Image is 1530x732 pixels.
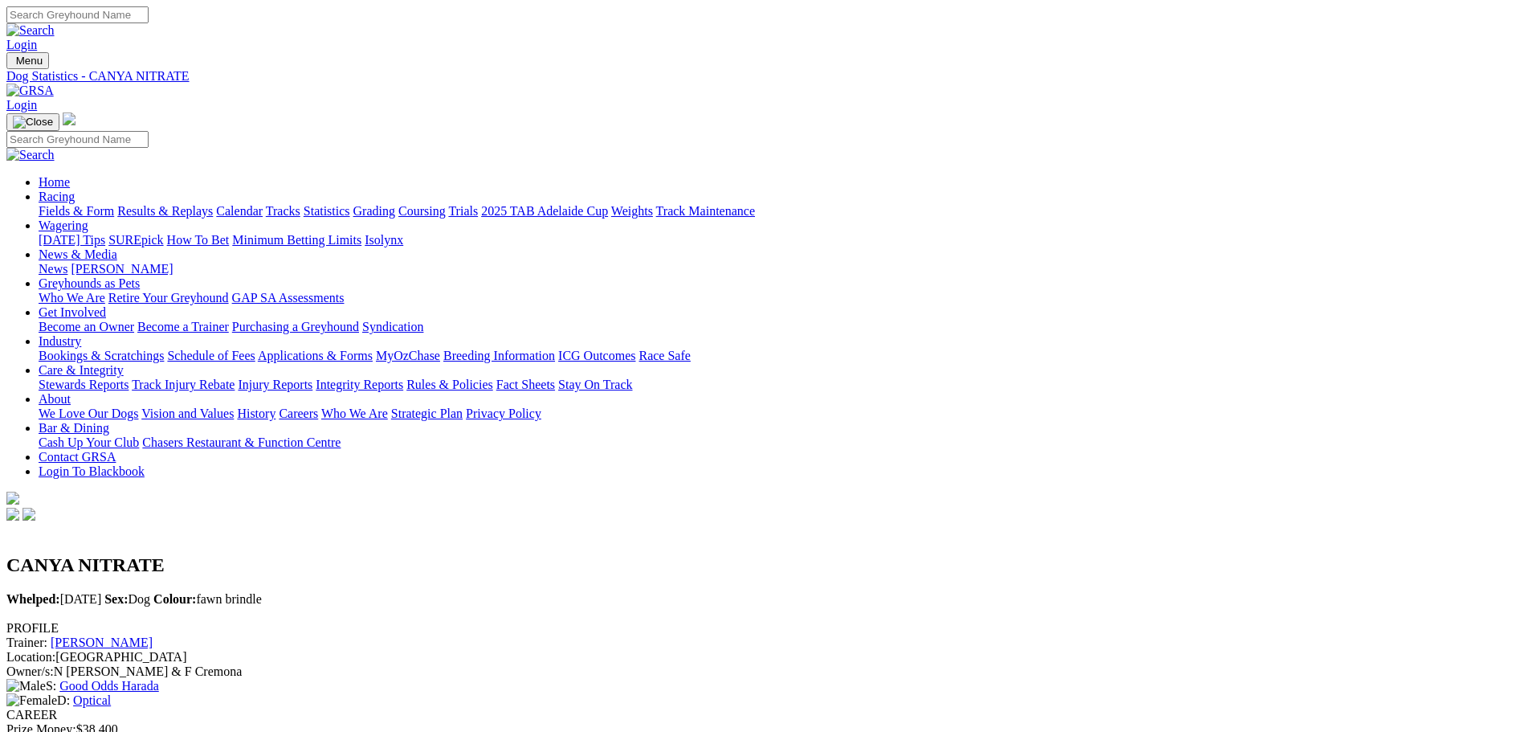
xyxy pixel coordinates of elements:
a: [PERSON_NAME] [71,262,173,276]
a: Rules & Policies [406,378,493,391]
a: Retire Your Greyhound [108,291,229,305]
a: Racing [39,190,75,203]
a: Integrity Reports [316,378,403,391]
a: Login To Blackbook [39,464,145,478]
a: 2025 TAB Adelaide Cup [481,204,608,218]
a: Vision and Values [141,407,234,420]
a: Isolynx [365,233,403,247]
a: Become a Trainer [137,320,229,333]
img: facebook.svg [6,508,19,521]
a: History [237,407,275,420]
span: Owner/s: [6,665,54,678]
span: S: [6,679,56,693]
a: Stay On Track [558,378,632,391]
a: Statistics [304,204,350,218]
a: Minimum Betting Limits [232,233,361,247]
div: CAREER [6,708,1524,722]
a: GAP SA Assessments [232,291,345,305]
a: Wagering [39,219,88,232]
button: Toggle navigation [6,52,49,69]
a: Track Injury Rebate [132,378,235,391]
a: Race Safe [639,349,690,362]
a: Get Involved [39,305,106,319]
a: News [39,262,67,276]
a: News & Media [39,247,117,261]
a: Calendar [216,204,263,218]
a: Dog Statistics - CANYA NITRATE [6,69,1524,84]
div: Get Involved [39,320,1524,334]
b: Whelped: [6,592,60,606]
div: PROFILE [6,621,1524,636]
a: MyOzChase [376,349,440,362]
a: Login [6,38,37,51]
b: Colour: [153,592,196,606]
div: About [39,407,1524,421]
img: GRSA [6,84,54,98]
a: Greyhounds as Pets [39,276,140,290]
a: [PERSON_NAME] [51,636,153,649]
img: twitter.svg [22,508,35,521]
img: Search [6,148,55,162]
b: Sex: [104,592,128,606]
a: Privacy Policy [466,407,541,420]
img: Close [13,116,53,129]
a: Fact Sheets [496,378,555,391]
a: How To Bet [167,233,230,247]
a: Weights [611,204,653,218]
span: D: [6,693,70,707]
a: Tracks [266,204,300,218]
a: SUREpick [108,233,163,247]
a: Grading [353,204,395,218]
a: Injury Reports [238,378,312,391]
span: fawn brindle [153,592,262,606]
a: Bar & Dining [39,421,109,435]
input: Search [6,6,149,23]
span: Trainer: [6,636,47,649]
a: Contact GRSA [39,450,116,464]
a: Purchasing a Greyhound [232,320,359,333]
img: Male [6,679,46,693]
div: Racing [39,204,1524,219]
img: Search [6,23,55,38]
a: About [39,392,71,406]
div: Industry [39,349,1524,363]
div: Greyhounds as Pets [39,291,1524,305]
span: [DATE] [6,592,101,606]
a: Who We Are [39,291,105,305]
span: Dog [104,592,150,606]
div: Wagering [39,233,1524,247]
div: N [PERSON_NAME] & F Cremona [6,665,1524,679]
a: Industry [39,334,81,348]
a: Care & Integrity [39,363,124,377]
img: Female [6,693,57,708]
a: Become an Owner [39,320,134,333]
a: Fields & Form [39,204,114,218]
div: Bar & Dining [39,436,1524,450]
a: Syndication [362,320,423,333]
a: Careers [279,407,318,420]
a: ICG Outcomes [558,349,635,362]
a: We Love Our Dogs [39,407,138,420]
div: [GEOGRAPHIC_DATA] [6,650,1524,665]
a: Coursing [398,204,446,218]
a: [DATE] Tips [39,233,105,247]
a: Login [6,98,37,112]
a: Track Maintenance [656,204,755,218]
a: Home [39,175,70,189]
a: Chasers Restaurant & Function Centre [142,436,341,449]
a: Who We Are [321,407,388,420]
button: Toggle navigation [6,113,59,131]
img: logo-grsa-white.png [63,112,75,125]
a: Trials [448,204,478,218]
a: Optical [73,693,111,707]
span: Location: [6,650,55,664]
a: Strategic Plan [391,407,463,420]
a: Good Odds Harada [59,679,159,693]
input: Search [6,131,149,148]
a: Applications & Forms [258,349,373,362]
a: Results & Replays [117,204,213,218]
div: Care & Integrity [39,378,1524,392]
a: Schedule of Fees [167,349,255,362]
img: logo-grsa-white.png [6,492,19,505]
